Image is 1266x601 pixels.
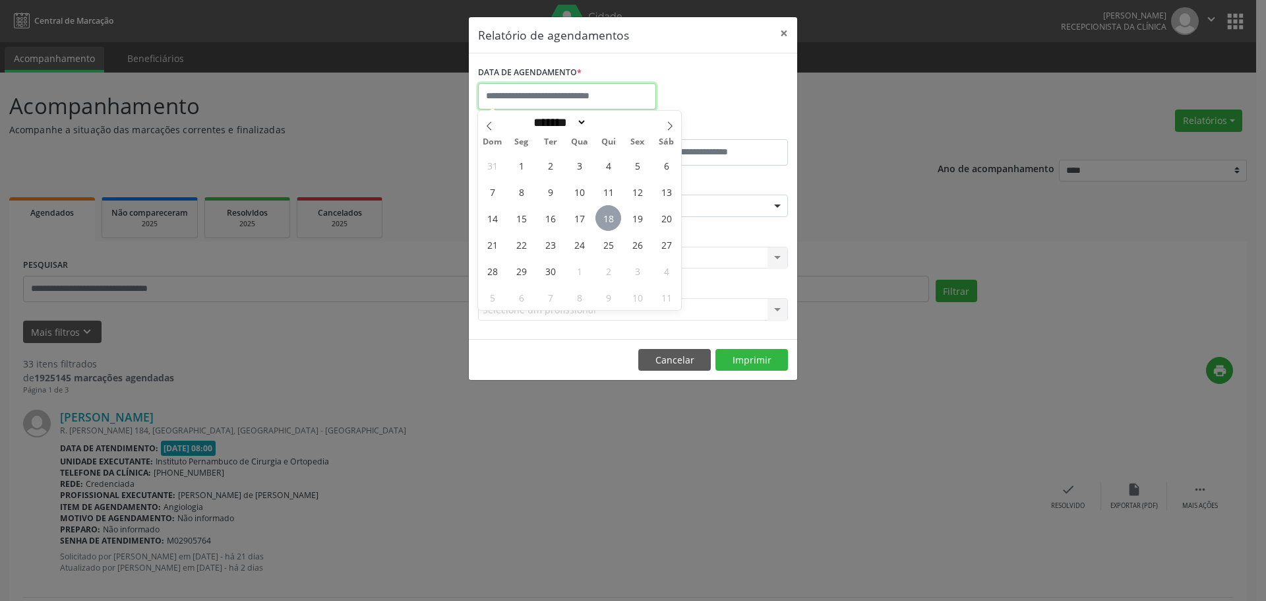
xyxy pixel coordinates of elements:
span: Setembro 16, 2025 [537,205,563,231]
span: Setembro 13, 2025 [653,179,679,205]
span: Setembro 25, 2025 [595,232,621,257]
span: Setembro 1, 2025 [508,152,534,178]
span: Setembro 23, 2025 [537,232,563,257]
span: Seg [507,138,536,146]
label: DATA DE AGENDAMENTO [478,63,582,83]
span: Outubro 5, 2025 [479,284,505,310]
span: Setembro 17, 2025 [566,205,592,231]
span: Outubro 11, 2025 [653,284,679,310]
span: Setembro 14, 2025 [479,205,505,231]
span: Outubro 10, 2025 [624,284,650,310]
span: Setembro 19, 2025 [624,205,650,231]
span: Qua [565,138,594,146]
span: Setembro 4, 2025 [595,152,621,178]
span: Sáb [652,138,681,146]
span: Setembro 29, 2025 [508,258,534,284]
span: Outubro 2, 2025 [595,258,621,284]
span: Setembro 12, 2025 [624,179,650,205]
span: Setembro 20, 2025 [653,205,679,231]
span: Outubro 7, 2025 [537,284,563,310]
button: Close [771,17,797,49]
input: Year [587,115,630,129]
button: Imprimir [715,349,788,371]
span: Setembro 27, 2025 [653,232,679,257]
span: Sex [623,138,652,146]
span: Setembro 15, 2025 [508,205,534,231]
span: Setembro 10, 2025 [566,179,592,205]
label: ATÉ [636,119,788,139]
span: Setembro 6, 2025 [653,152,679,178]
span: Setembro 28, 2025 [479,258,505,284]
span: Outubro 6, 2025 [508,284,534,310]
span: Setembro 11, 2025 [595,179,621,205]
span: Setembro 30, 2025 [537,258,563,284]
span: Setembro 2, 2025 [537,152,563,178]
span: Setembro 5, 2025 [624,152,650,178]
span: Agosto 31, 2025 [479,152,505,178]
button: Cancelar [638,349,711,371]
span: Ter [536,138,565,146]
span: Setembro 26, 2025 [624,232,650,257]
span: Outubro 1, 2025 [566,258,592,284]
span: Setembro 9, 2025 [537,179,563,205]
span: Setembro 24, 2025 [566,232,592,257]
span: Setembro 7, 2025 [479,179,505,205]
select: Month [529,115,587,129]
span: Dom [478,138,507,146]
span: Setembro 22, 2025 [508,232,534,257]
span: Setembro 8, 2025 [508,179,534,205]
span: Qui [594,138,623,146]
span: Setembro 21, 2025 [479,232,505,257]
h5: Relatório de agendamentos [478,26,629,44]
span: Outubro 3, 2025 [624,258,650,284]
span: Setembro 18, 2025 [595,205,621,231]
span: Outubro 4, 2025 [653,258,679,284]
span: Outubro 9, 2025 [595,284,621,310]
span: Outubro 8, 2025 [566,284,592,310]
span: Setembro 3, 2025 [566,152,592,178]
